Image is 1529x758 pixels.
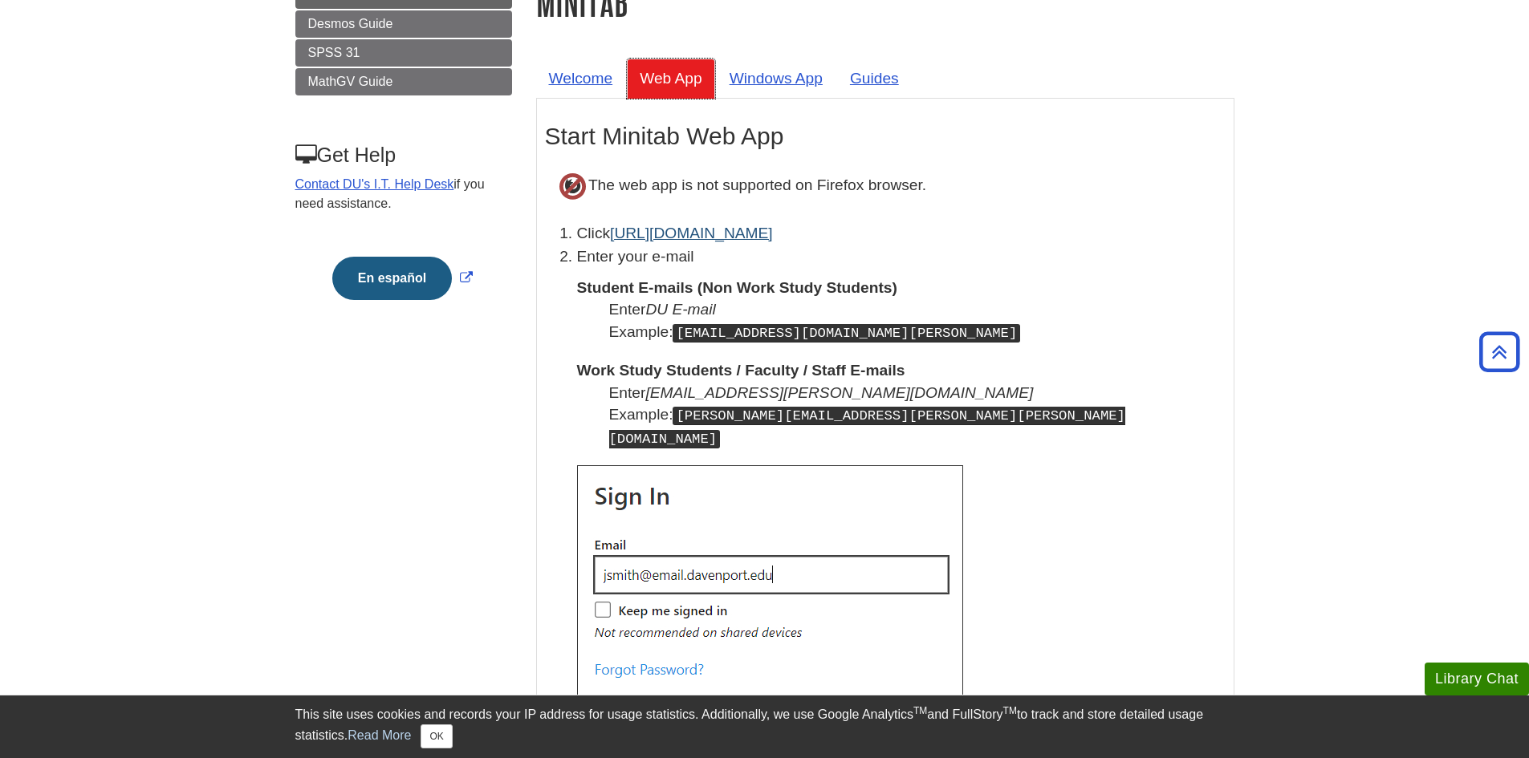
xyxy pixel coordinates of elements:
a: SPSS 31 [295,39,512,67]
p: if you need assistance. [295,175,510,213]
a: [URL][DOMAIN_NAME] [610,225,773,241]
h3: Get Help [295,144,510,167]
a: Desmos Guide [295,10,512,38]
a: Read More [348,728,411,742]
span: SPSS 31 [308,46,360,59]
dt: Work Study Students / Faculty / Staff E-mails [577,359,1226,381]
p: The web app is not supported on Firefox browser. [545,158,1226,214]
sup: TM [1003,705,1017,716]
dt: Student E-mails (Non Work Study Students) [577,277,1226,298]
i: [EMAIL_ADDRESS][PERSON_NAME][DOMAIN_NAME] [645,384,1033,401]
p: Enter your e-mail [577,245,1226,269]
button: En español [332,257,452,300]
a: Guides [837,59,912,98]
i: DU E-mail [645,301,715,318]
span: MathGV Guide [308,75,393,88]
kbd: [EMAIL_ADDRESS][DOMAIN_NAME][PERSON_NAME] [673,324,1020,343]
dd: Enter Example: [609,382,1226,450]
a: MathGV Guide [295,68,512,95]
div: This site uses cookies and records your IP address for usage statistics. Additionally, we use Goo... [295,705,1234,748]
a: Web App [627,59,715,98]
a: Welcome [536,59,626,98]
a: Link opens in new window [328,271,477,285]
li: Click [577,222,1226,245]
dd: Enter Example: [609,298,1226,343]
a: Back to Top [1474,341,1525,363]
h2: Start Minitab Web App [545,123,1226,150]
a: Windows App [717,59,836,98]
a: Contact DU's I.T. Help Desk [295,177,454,191]
sup: TM [913,705,927,716]
button: Library Chat [1425,663,1529,695]
span: Desmos Guide [308,17,393,30]
button: Close [421,724,452,748]
kbd: [PERSON_NAME][EMAIL_ADDRESS][PERSON_NAME][PERSON_NAME][DOMAIN_NAME] [609,407,1125,448]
